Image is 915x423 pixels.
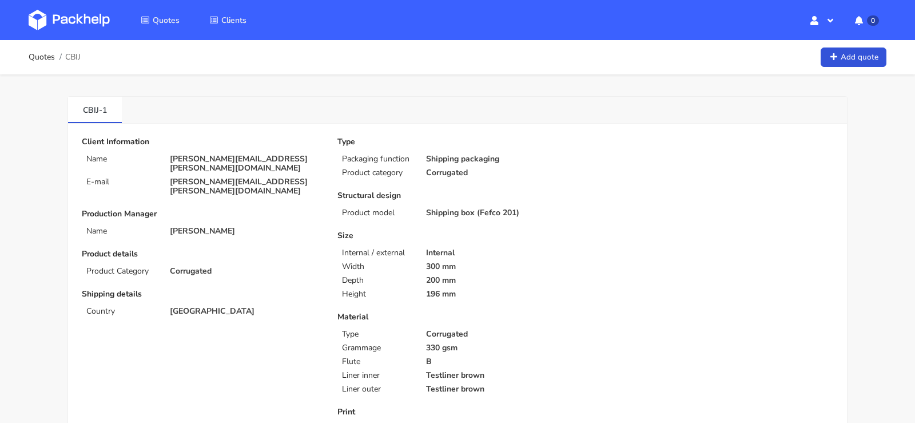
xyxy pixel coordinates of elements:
p: Packaging function [342,155,412,164]
p: Depth [342,276,412,285]
a: Add quote [821,48,886,68]
p: Testliner brown [426,371,578,380]
p: Structural design [337,191,577,200]
p: Product details [82,250,321,259]
p: Grammage [342,343,412,353]
a: CBIJ-1 [68,97,122,122]
span: Quotes [153,15,180,26]
p: Type [337,137,577,147]
button: 0 [846,10,886,30]
p: Internal [426,248,578,258]
p: Client Information [82,137,321,147]
a: Quotes [29,53,55,62]
p: Product model [342,208,412,218]
p: Name [86,155,156,164]
p: Product Category [86,267,156,276]
p: 300 mm [426,262,578,271]
p: [GEOGRAPHIC_DATA] [170,307,321,316]
span: 0 [867,15,879,26]
p: Name [86,227,156,236]
p: Width [342,262,412,271]
span: CBIJ [65,53,81,62]
p: Shipping packaging [426,155,578,164]
p: Material [337,313,577,322]
p: Shipping box (Fefco 201) [426,208,578,218]
p: Shipping details [82,290,321,299]
p: Country [86,307,156,316]
p: Internal / external [342,248,412,258]
p: Type [342,330,412,339]
p: Height [342,290,412,299]
p: 200 mm [426,276,578,285]
p: [PERSON_NAME][EMAIL_ADDRESS][PERSON_NAME][DOMAIN_NAME] [170,177,321,196]
a: Quotes [127,10,193,30]
a: Clients [196,10,260,30]
p: Product category [342,168,412,177]
p: [PERSON_NAME] [170,227,321,236]
p: [PERSON_NAME][EMAIL_ADDRESS][PERSON_NAME][DOMAIN_NAME] [170,155,321,173]
p: B [426,357,578,366]
p: Testliner brown [426,385,578,394]
p: 196 mm [426,290,578,299]
p: Liner outer [342,385,412,394]
p: Liner inner [342,371,412,380]
img: Dashboard [29,10,110,30]
p: Flute [342,357,412,366]
nav: breadcrumb [29,46,81,69]
p: Size [337,231,577,240]
p: Production Manager [82,209,321,219]
p: Corrugated [426,168,578,177]
p: 330 gsm [426,343,578,353]
span: Clients [221,15,246,26]
p: Corrugated [426,330,578,339]
p: Print [337,408,577,417]
p: Corrugated [170,267,321,276]
p: E-mail [86,177,156,187]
